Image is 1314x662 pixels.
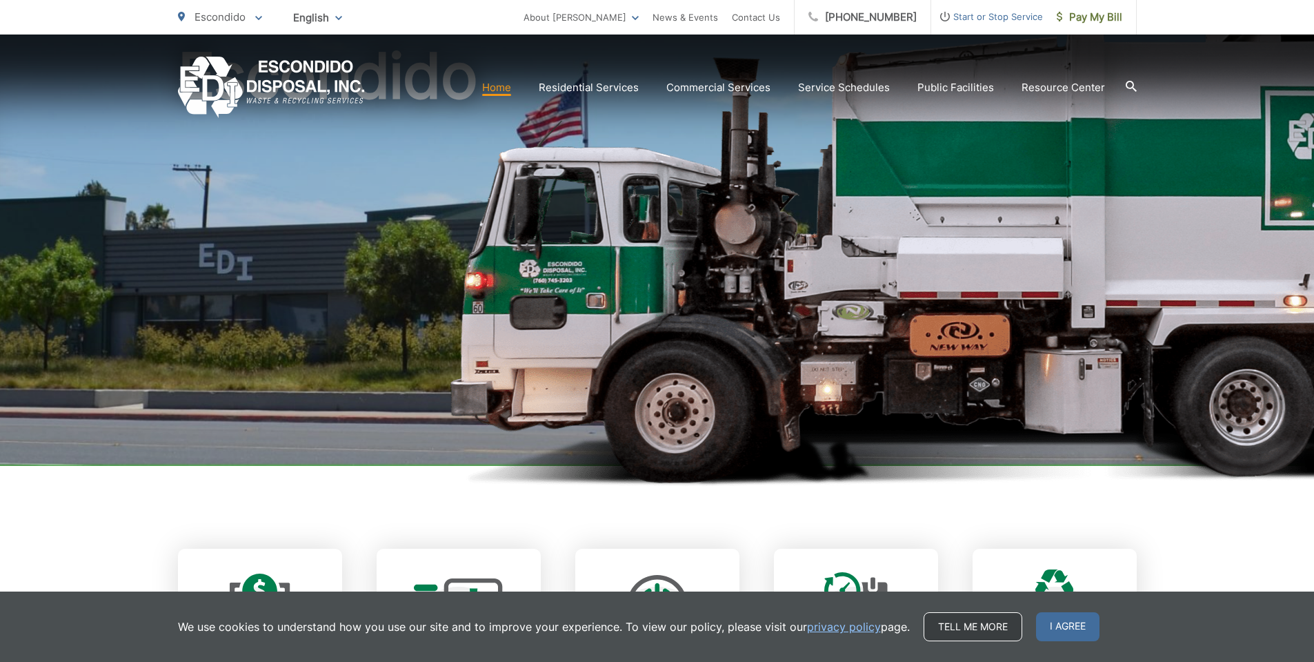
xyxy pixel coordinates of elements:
[1057,9,1122,26] span: Pay My Bill
[653,9,718,26] a: News & Events
[1022,79,1105,96] a: Resource Center
[482,79,511,96] a: Home
[924,612,1022,641] a: Tell me more
[178,57,365,118] a: EDCD logo. Return to the homepage.
[1036,612,1099,641] span: I agree
[195,10,246,23] span: Escondido
[732,9,780,26] a: Contact Us
[178,619,910,635] p: We use cookies to understand how you use our site and to improve your experience. To view our pol...
[917,79,994,96] a: Public Facilities
[539,79,639,96] a: Residential Services
[798,79,890,96] a: Service Schedules
[283,6,352,30] span: English
[178,41,1137,478] h1: Escondido
[524,9,639,26] a: About [PERSON_NAME]
[807,619,881,635] a: privacy policy
[666,79,770,96] a: Commercial Services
